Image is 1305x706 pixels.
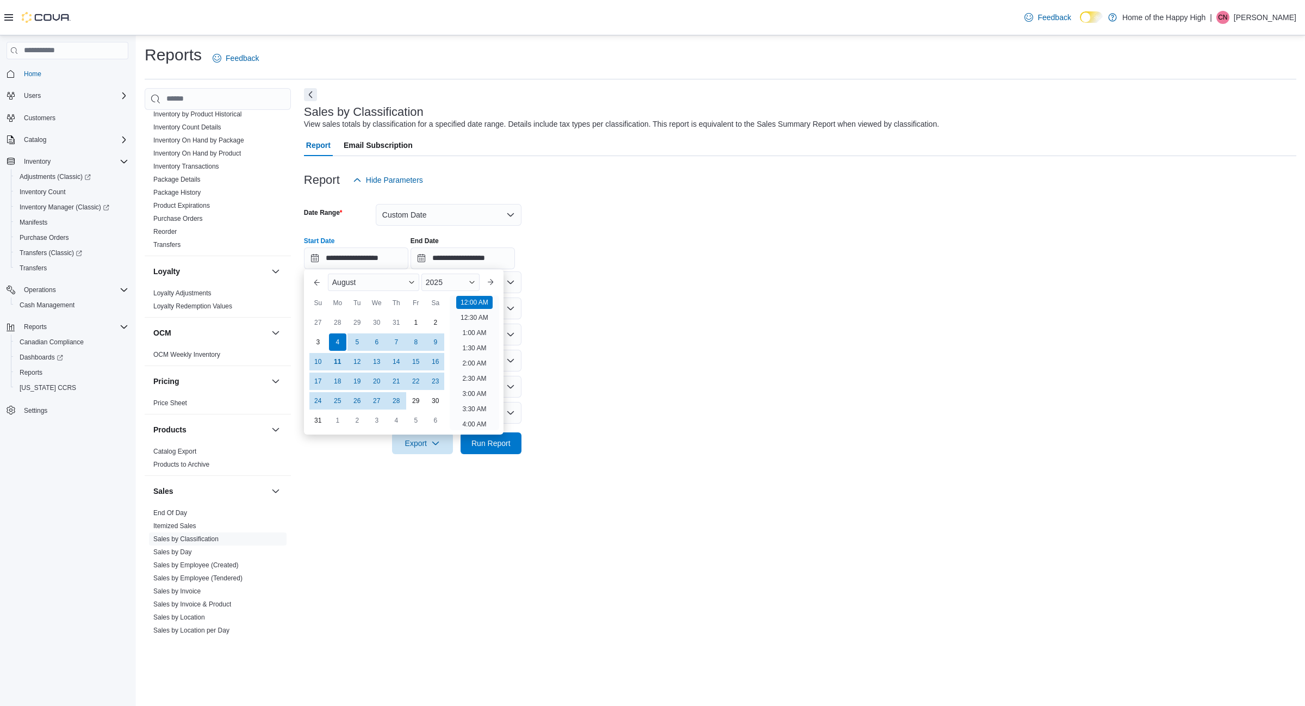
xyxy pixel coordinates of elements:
[329,294,346,312] div: Mo
[24,157,51,166] span: Inventory
[153,486,173,497] h3: Sales
[226,53,259,64] span: Feedback
[24,323,47,331] span: Reports
[153,162,219,171] span: Inventory Transactions
[24,70,41,78] span: Home
[153,228,177,236] a: Reorder
[506,304,515,313] button: Open list of options
[15,185,70,199] a: Inventory Count
[329,412,346,429] div: day-1
[20,218,47,227] span: Manifests
[7,61,128,447] nav: Complex example
[153,175,201,184] span: Package Details
[392,432,453,454] button: Export
[15,170,95,183] a: Adjustments (Classic)
[20,188,66,196] span: Inventory Count
[15,201,114,214] a: Inventory Manager (Classic)
[20,133,51,146] button: Catalog
[269,423,282,436] button: Products
[458,342,490,355] li: 1:30 AM
[450,295,499,430] ul: Time
[329,373,346,390] div: day-18
[20,155,55,168] button: Inventory
[1216,11,1229,24] div: Cassy Newton
[153,266,180,277] h3: Loyalty
[304,247,408,269] input: Press the down key to enter a popover containing a calendar. Press the escape key to close the po...
[24,91,41,100] span: Users
[309,333,327,351] div: day-3
[15,366,47,379] a: Reports
[461,432,521,454] button: Run Report
[11,184,133,200] button: Inventory Count
[153,137,244,144] a: Inventory On Hand by Package
[20,89,45,102] button: Users
[349,392,366,410] div: day-26
[153,574,243,583] span: Sales by Employee (Tendered)
[309,314,327,331] div: day-27
[304,174,340,187] h3: Report
[145,44,202,66] h1: Reports
[328,274,419,291] div: Button. Open the month selector. August is currently selected.
[411,237,439,245] label: End Date
[388,314,405,331] div: day-31
[368,294,386,312] div: We
[153,266,267,277] button: Loyalty
[153,376,267,387] button: Pricing
[20,133,128,146] span: Catalog
[368,412,386,429] div: day-3
[458,372,490,385] li: 2:30 AM
[388,373,405,390] div: day-21
[269,265,282,278] button: Loyalty
[2,319,133,335] button: Reports
[153,399,187,407] a: Price Sheet
[15,231,128,244] span: Purchase Orders
[153,460,209,469] span: Products to Archive
[20,403,128,417] span: Settings
[20,320,128,333] span: Reports
[388,294,405,312] div: Th
[329,314,346,331] div: day-28
[349,169,427,191] button: Hide Parameters
[407,373,425,390] div: day-22
[304,119,939,130] div: View sales totals by classification for a specified date range. Details include tax types per cla...
[20,353,63,362] span: Dashboards
[153,163,219,170] a: Inventory Transactions
[153,548,192,556] span: Sales by Day
[153,189,201,196] a: Package History
[421,274,480,291] div: Button. Open the year selector. 2025 is currently selected.
[145,397,291,414] div: Pricing
[427,353,444,370] div: day-16
[153,289,212,297] a: Loyalty Adjustments
[153,424,267,435] button: Products
[11,261,133,276] button: Transfers
[15,366,128,379] span: Reports
[11,350,133,365] a: Dashboards
[368,333,386,351] div: day-6
[388,333,405,351] div: day-7
[1122,11,1205,24] p: Home of the Happy High
[349,412,366,429] div: day-2
[153,535,219,543] a: Sales by Classification
[153,614,205,621] a: Sales by Location
[269,485,282,498] button: Sales
[329,392,346,410] div: day-25
[11,335,133,350] button: Canadian Compliance
[153,202,210,209] a: Product Expirations
[368,392,386,410] div: day-27
[349,294,366,312] div: Tu
[145,95,291,256] div: Inventory
[11,200,133,215] a: Inventory Manager (Classic)
[2,402,133,418] button: Settings
[153,215,203,222] a: Purchase Orders
[15,216,52,229] a: Manifests
[11,365,133,380] button: Reports
[24,135,46,144] span: Catalog
[1020,7,1075,28] a: Feedback
[15,381,80,394] a: [US_STATE] CCRS
[15,246,86,259] a: Transfers (Classic)
[20,233,69,242] span: Purchase Orders
[309,412,327,429] div: day-31
[153,241,181,249] a: Transfers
